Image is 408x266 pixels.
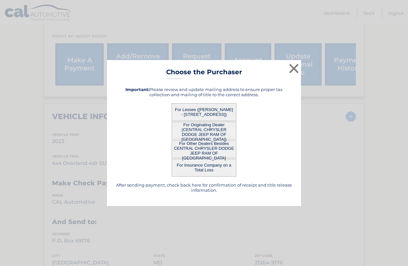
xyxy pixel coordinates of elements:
h3: Choose the Purchaser [166,68,242,79]
button: × [287,62,300,75]
button: For Lessee ([PERSON_NAME] - [STREET_ADDRESS]) [172,103,236,121]
button: For Originating Dealer (CENTRAL CHRYSLER DODGE JEEP RAM OF [GEOGRAPHIC_DATA]) [172,122,236,139]
h5: After sending payment, check back here for confirmation of receipt and title release information. [115,182,293,193]
button: For Insurance Company on a Total Loss [172,159,236,177]
button: For Other Dealers Besides CENTRAL CHRYSLER DODGE JEEP RAM OF [GEOGRAPHIC_DATA] [172,140,236,158]
strong: Important: [125,87,149,92]
h5: Please review and update mailing address to ensure proper tax collection and mailing of title to ... [115,87,293,97]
